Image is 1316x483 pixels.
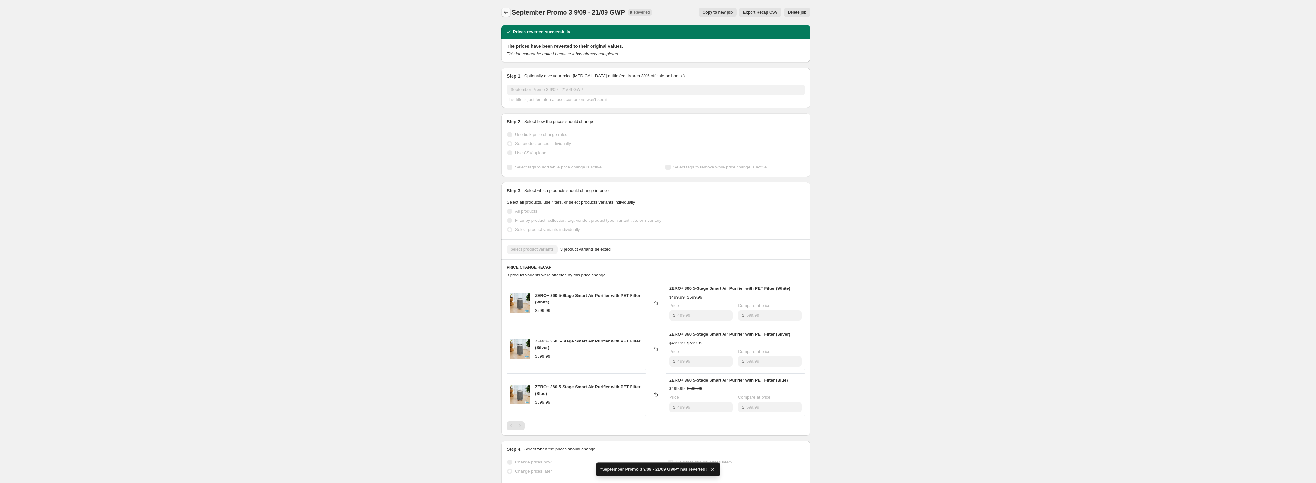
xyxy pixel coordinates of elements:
span: Copy to new job [703,10,733,15]
span: Use CSV upload [515,150,546,155]
p: Select how the prices should change [524,118,593,125]
p: Select which products should change in price [524,187,609,194]
span: $ [742,405,744,409]
span: Reverted [634,10,650,15]
span: Compare at price [738,303,771,308]
span: ZERO+ 360 5-Stage Smart Air Purifier with PET Filter (Blue) [535,384,640,396]
span: Select tags to remove while price change is active [673,165,767,169]
span: $ [742,359,744,364]
span: Price [669,349,679,354]
span: Select product variants individually [515,227,580,232]
span: Delete job [788,10,806,15]
button: Export Recap CSV [739,8,781,17]
span: This title is just for internal use, customers won't see it [507,97,607,102]
h2: Step 3. [507,187,522,194]
button: Price change jobs [501,8,511,17]
span: Change prices now [515,460,551,464]
span: $ [673,313,675,318]
nav: Pagination [507,421,525,430]
span: Select tags to add while price change is active [515,165,602,169]
h6: PRICE CHANGE RECAP [507,265,805,270]
div: $599.99 [535,353,550,360]
span: Export Recap CSV [743,10,777,15]
h2: Step 4. [507,446,522,452]
div: $599.99 [535,399,550,406]
h2: Step 1. [507,73,522,79]
span: 3 product variants were affected by this price change: [507,273,607,277]
span: $ [742,313,744,318]
p: Select when the prices should change [524,446,595,452]
span: 3 product variants selected [560,246,611,253]
span: $ [673,359,675,364]
input: 30% off holiday sale [507,85,805,95]
img: WebsiteImagesPROMO_10_80x.jpg [510,385,530,404]
strike: $599.99 [687,294,702,301]
span: Compare at price [738,395,771,400]
span: ZERO+ 360 5-Stage Smart Air Purifier with PET Filter (Silver) [669,332,790,337]
i: This job cannot be edited because it has already completed. [507,51,619,56]
span: Compare at price [738,349,771,354]
img: WebsiteImagesPROMO_10_80x.jpg [510,339,530,359]
span: Price [669,303,679,308]
div: $499.99 [669,385,685,392]
div: $499.99 [669,294,685,301]
h2: Step 2. [507,118,522,125]
h2: The prices have been reverted to their original values. [507,43,805,49]
span: Filter by product, collection, tag, vendor, product type, variant title, or inventory [515,218,661,223]
div: $499.99 [669,340,685,346]
h2: Prices reverted successfully [513,29,570,35]
span: Set product prices individually [515,141,571,146]
strike: $599.99 [687,340,702,346]
span: "September Promo 3 9/09 - 21/09 GWP" has reverted! [600,466,707,473]
button: Delete job [784,8,810,17]
span: Change prices later [515,469,552,474]
span: Revert to original prices later? [676,460,733,464]
span: Use bulk price change rules [515,132,567,137]
span: ZERO+ 360 5-Stage Smart Air Purifier with PET Filter (White) [535,293,640,304]
span: $ [673,405,675,409]
span: Price [669,395,679,400]
span: Select all products, use filters, or select products variants individually [507,200,635,205]
span: ZERO+ 360 5-Stage Smart Air Purifier with PET Filter (Blue) [669,378,788,382]
p: Optionally give your price [MEDICAL_DATA] a title (eg "March 30% off sale on boots") [524,73,685,79]
span: ZERO+ 360 5-Stage Smart Air Purifier with PET Filter (White) [669,286,790,291]
span: September Promo 3 9/09 - 21/09 GWP [512,9,625,16]
span: All products [515,209,537,214]
button: Copy to new job [699,8,737,17]
img: WebsiteImagesPROMO_10_80x.jpg [510,293,530,313]
strike: $599.99 [687,385,702,392]
span: ZERO+ 360 5-Stage Smart Air Purifier with PET Filter (Silver) [535,339,640,350]
div: $599.99 [535,307,550,314]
